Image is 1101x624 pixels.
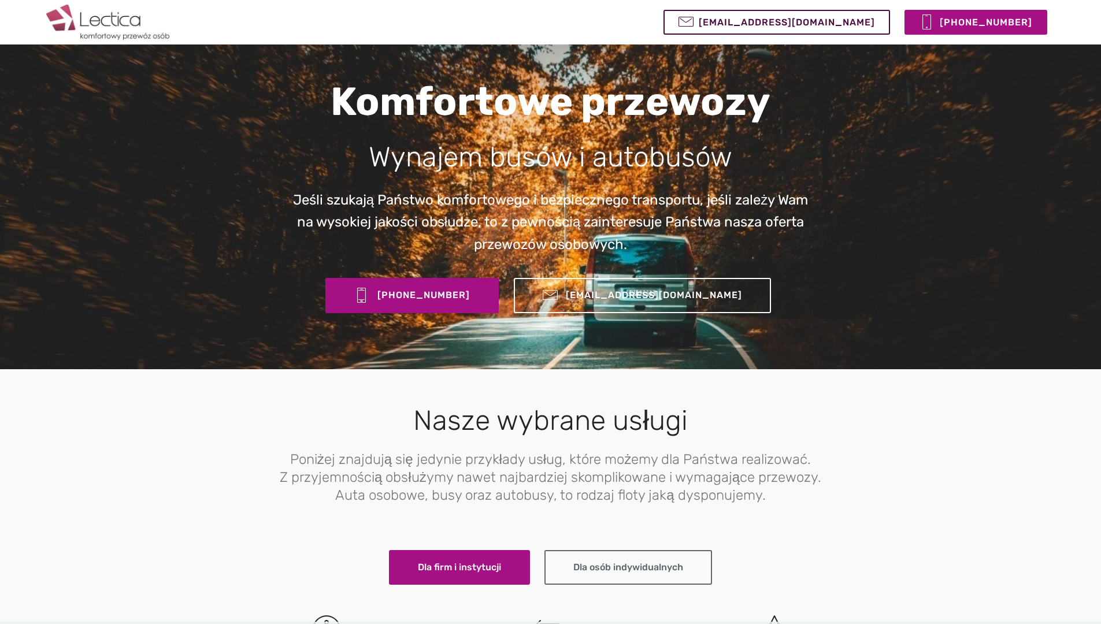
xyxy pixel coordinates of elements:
[230,451,872,505] h3: Poniżej znajdują się jedynie przykłady usług, które możemy dla Państwa realizować. Z przyjemności...
[46,5,169,40] img: Lectica-komfortowy przewóz osób
[904,10,1047,34] a: [PHONE_NUMBER]
[325,278,499,314] a: [PHONE_NUMBER]
[230,404,872,447] h2: Nasze wybrane usługi
[292,189,809,265] p: Jeśli szukają Państwo komfortowego i bezpiecznego transportu, jeśli zależy Wam na wysokiej jakośc...
[292,78,809,135] h1: Komfortowe przewozy
[292,139,809,184] h3: Wynajem busów i autobusów
[389,550,530,585] a: Dla firm i instytucji
[663,10,890,34] a: [EMAIL_ADDRESS][DOMAIN_NAME]
[544,550,712,585] a: Dla osób indywidualnych
[514,278,771,314] a: [EMAIL_ADDRESS][DOMAIN_NAME]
